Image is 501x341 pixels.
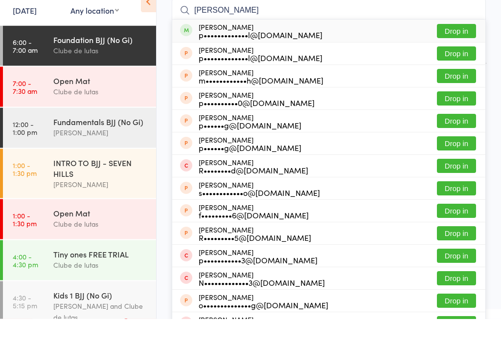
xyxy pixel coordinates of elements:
[437,316,476,330] button: Drop in
[199,76,322,84] div: p•••••••••••••l@[DOMAIN_NAME]
[199,323,328,331] div: o••••••••••••••g@[DOMAIN_NAME]
[13,27,37,38] a: [DATE]
[53,179,148,201] div: INTRO TO BJJ - SEVEN HILLS
[199,189,308,196] div: R••••••••d@[DOMAIN_NAME]
[199,203,320,219] div: [PERSON_NAME]
[199,256,311,264] div: R•••••••••5@[DOMAIN_NAME]
[199,226,309,241] div: [PERSON_NAME]
[199,271,318,286] div: [PERSON_NAME]
[437,69,476,83] button: Drop in
[13,316,37,331] time: 4:30 - 5:15 pm
[199,121,315,129] div: p••••••••••0@[DOMAIN_NAME]
[437,114,476,128] button: Drop in
[437,159,476,173] button: Drop in
[437,204,476,218] button: Drop in
[3,262,156,302] a: 4:00 -4:30 pmTiny ones FREE TRIALClube de lutas
[53,281,148,293] div: Clube de lutas
[199,234,309,241] div: f•••••••••6@[DOMAIN_NAME]
[437,136,476,150] button: Drop in
[199,293,325,309] div: [PERSON_NAME]
[13,275,38,290] time: 4:00 - 4:30 pm
[199,166,301,174] div: p••••••g@[DOMAIN_NAME]
[199,248,311,264] div: [PERSON_NAME]
[199,144,301,151] div: p••••••g@[DOMAIN_NAME]
[199,316,328,331] div: [PERSON_NAME]
[53,240,148,252] div: Clube de lutas
[53,97,148,108] div: Open Mat
[3,221,156,261] a: 1:00 -1:30 pmOpen MatClube de lutas
[199,211,320,219] div: s••••••••••••o@[DOMAIN_NAME]
[437,46,476,61] button: Drop in
[199,113,315,129] div: [PERSON_NAME]
[437,249,476,263] button: Drop in
[199,68,322,84] div: [PERSON_NAME]
[199,301,325,309] div: N•••••••••••••3@[DOMAIN_NAME]
[53,138,148,149] div: Fundamentals BJJ (No Gi)
[3,89,156,129] a: 7:00 -7:30 amOpen MatClube de lutas
[199,91,323,107] div: [PERSON_NAME]
[3,171,156,220] a: 1:00 -1:30 pmINTRO TO BJJ - SEVEN HILLS[PERSON_NAME]
[70,27,119,38] div: Any location
[199,278,318,286] div: p•••••••••••3@[DOMAIN_NAME]
[437,294,476,308] button: Drop in
[53,56,148,67] div: Foundation BJJ (No Gi)
[53,108,148,119] div: Clube de lutas
[437,181,476,195] button: Drop in
[13,183,37,199] time: 1:00 - 1:30 pm
[437,226,476,240] button: Drop in
[53,67,148,78] div: Clube de lutas
[13,142,37,158] time: 12:00 - 1:00 pm
[172,21,486,44] input: Search
[3,130,156,170] a: 12:00 -1:00 pmFundamentals BJJ (No Gi)[PERSON_NAME]
[13,234,37,249] time: 1:00 - 1:30 pm
[199,136,301,151] div: [PERSON_NAME]
[199,158,301,174] div: [PERSON_NAME]
[13,60,38,76] time: 6:00 - 7:00 am
[199,53,322,61] div: p•••••••••••••l@[DOMAIN_NAME]
[437,91,476,106] button: Drop in
[70,11,119,27] div: At
[53,149,148,160] div: [PERSON_NAME]
[53,271,148,281] div: Tiny ones FREE TRIAL
[3,48,156,88] a: 6:00 -7:00 amFoundation BJJ (No Gi)Clube de lutas
[53,201,148,212] div: [PERSON_NAME]
[199,45,322,61] div: [PERSON_NAME]
[13,101,37,117] time: 7:00 - 7:30 am
[437,271,476,285] button: Drop in
[53,230,148,240] div: Open Mat
[199,99,323,107] div: m••••••••••••h@[DOMAIN_NAME]
[199,181,308,196] div: [PERSON_NAME]
[53,312,148,322] div: Kids 1 BJJ (No Gi)
[13,11,61,27] div: Events for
